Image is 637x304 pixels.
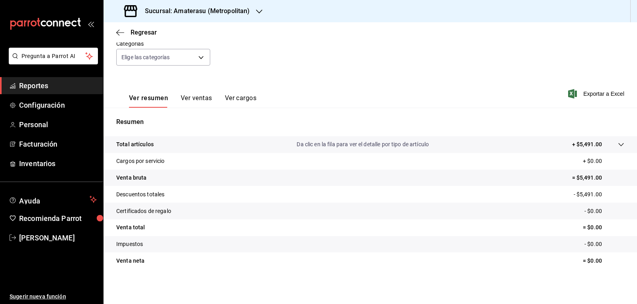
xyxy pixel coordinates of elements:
[116,41,210,46] label: Categorías
[19,80,97,91] span: Reportes
[570,89,624,99] button: Exportar a Excel
[572,174,624,182] p: = $5,491.00
[88,21,94,27] button: open_drawer_menu
[116,257,145,265] p: Venta neta
[19,139,97,149] span: Facturación
[584,240,624,248] p: - $0.00
[116,240,143,248] p: Impuestos
[116,157,165,165] p: Cargos por servicio
[19,232,97,243] span: [PERSON_NAME]
[21,52,86,60] span: Pregunta a Parrot AI
[181,94,212,108] button: Ver ventas
[116,117,624,127] p: Resumen
[225,94,257,108] button: Ver cargos
[19,195,86,204] span: Ayuda
[19,119,97,130] span: Personal
[116,29,157,36] button: Regresar
[131,29,157,36] span: Regresar
[116,174,147,182] p: Venta bruta
[129,94,256,108] div: navigation tabs
[116,223,145,232] p: Venta total
[19,158,97,169] span: Inventarios
[19,100,97,110] span: Configuración
[116,190,164,199] p: Descuentos totales
[139,6,250,16] h3: Sucursal: Amaterasu (Metropolitan)
[297,140,429,149] p: Da clic en la fila para ver el detalle por tipo de artículo
[10,292,97,301] span: Sugerir nueva función
[572,140,602,149] p: + $5,491.00
[129,94,168,108] button: Ver resumen
[584,207,624,215] p: - $0.00
[116,207,171,215] p: Certificados de regalo
[583,257,624,265] p: = $0.00
[583,223,624,232] p: = $0.00
[9,48,98,64] button: Pregunta a Parrot AI
[19,213,97,224] span: Recomienda Parrot
[121,53,170,61] span: Elige las categorías
[6,58,98,66] a: Pregunta a Parrot AI
[116,140,154,149] p: Total artículos
[574,190,624,199] p: - $5,491.00
[583,157,624,165] p: + $0.00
